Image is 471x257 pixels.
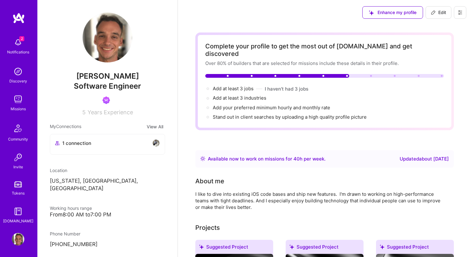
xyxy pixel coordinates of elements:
[286,240,364,256] div: Suggested Project
[426,6,451,19] button: Edit
[50,72,165,81] span: [PERSON_NAME]
[369,10,374,15] i: icon SuggestedTeams
[82,109,86,116] span: 5
[62,140,91,146] span: 1 connection
[88,109,133,116] span: Years Experience
[12,233,24,245] img: User Avatar
[195,240,273,256] div: Suggested Project
[213,105,330,111] span: Add your preferred minimum hourly and monthly rate
[3,218,33,224] div: [DOMAIN_NAME]
[55,141,60,146] i: icon Collaborator
[12,205,24,218] img: guide book
[83,12,132,62] img: User Avatar
[431,9,446,16] span: Edit
[152,139,160,147] img: avatar
[50,231,80,236] span: Phone Number
[11,121,26,136] img: Community
[12,12,25,24] img: logo
[12,93,24,106] img: teamwork
[12,65,24,78] img: discovery
[362,6,423,19] button: Enhance my profile
[205,60,444,67] div: Over 80% of builders that are selected for missions include these details in their profile.
[208,155,326,163] div: Available now to work on missions for h per week .
[11,106,26,112] div: Missions
[50,167,165,174] div: Location
[376,240,454,256] div: Suggested Project
[50,134,165,155] button: 1 connectionavatar
[12,151,24,164] img: Invite
[265,86,308,92] button: I haven't had 3 jobs
[9,78,27,84] div: Discovery
[200,156,205,161] img: Availability
[14,181,22,187] img: tokens
[50,241,165,248] p: [PHONE_NUMBER]
[213,95,266,101] span: Add at least 3 industries
[12,36,24,49] img: bell
[8,136,28,142] div: Community
[19,36,24,41] span: 2
[369,9,416,16] span: Enhance my profile
[199,245,204,249] i: icon SuggestedTeams
[380,245,384,249] i: icon SuggestedTeams
[74,82,141,91] span: Software Engineer
[293,156,300,162] span: 40
[50,123,81,130] span: My Connections
[50,205,92,211] span: Working hours range
[195,176,224,186] div: About me
[50,177,165,192] p: [US_STATE], [GEOGRAPHIC_DATA], [GEOGRAPHIC_DATA]
[400,155,449,163] div: Updated about [DATE]
[10,233,26,245] a: User Avatar
[7,49,29,55] div: Notifications
[213,114,367,120] div: Stand out in client searches by uploading a high quality profile picture
[102,96,110,104] img: Been on Mission
[205,42,444,57] div: Complete your profile to get the most out of [DOMAIN_NAME] and get discovered
[145,123,165,130] button: View All
[12,190,25,196] div: Tokens
[195,223,220,232] div: Projects
[213,86,254,91] span: Add at least 3 jobs
[289,245,294,249] i: icon SuggestedTeams
[13,164,23,170] div: Invite
[50,211,165,218] div: From 8:00 AM to 7:00 PM
[195,191,445,210] div: I like to dive into existing iOS code bases and ship new features. I'm drawn to working on high-p...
